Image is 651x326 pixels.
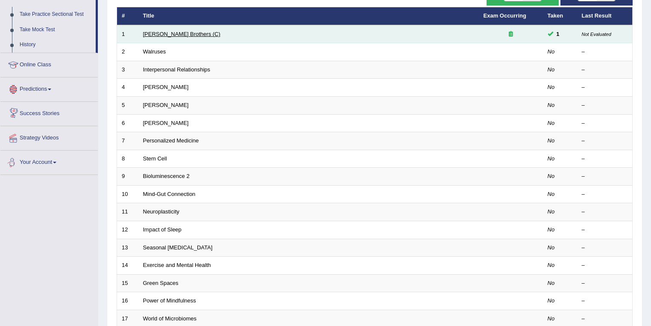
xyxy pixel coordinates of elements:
a: Your Account [0,151,98,172]
div: – [582,244,628,252]
em: No [548,244,555,251]
a: [PERSON_NAME] [143,84,189,90]
div: – [582,172,628,181]
a: Green Spaces [143,280,179,286]
a: Success Stories [0,102,98,123]
em: No [548,280,555,286]
td: 11 [117,203,138,221]
a: Power of Mindfulness [143,297,196,304]
td: 7 [117,132,138,150]
a: Take Mock Test [16,22,96,38]
a: Neuroplasticity [143,208,179,215]
td: 5 [117,97,138,115]
div: – [582,226,628,234]
em: No [548,84,555,90]
div: – [582,83,628,92]
div: – [582,66,628,74]
em: No [548,208,555,215]
a: World of Microbiomes [143,315,196,322]
div: – [582,315,628,323]
div: Exam occurring question [484,30,538,39]
em: No [548,191,555,197]
a: [PERSON_NAME] [143,102,189,108]
td: 14 [117,257,138,275]
div: – [582,48,628,56]
td: 1 [117,25,138,43]
td: 15 [117,274,138,292]
div: – [582,101,628,110]
span: You can still take this question [553,30,563,39]
td: 13 [117,239,138,257]
em: No [548,137,555,144]
a: Take Practice Sectional Test [16,7,96,22]
td: 2 [117,43,138,61]
em: No [548,102,555,108]
th: Last Result [577,7,633,25]
td: 3 [117,61,138,79]
th: Taken [543,7,577,25]
a: [PERSON_NAME] [143,120,189,126]
div: – [582,208,628,216]
div: – [582,261,628,270]
td: 10 [117,185,138,203]
a: Walruses [143,48,166,55]
td: 12 [117,221,138,239]
th: # [117,7,138,25]
a: [PERSON_NAME] Brothers (C) [143,31,220,37]
a: Bioluminescence 2 [143,173,190,179]
small: Not Evaluated [582,32,611,37]
a: Strategy Videos [0,126,98,148]
td: 9 [117,168,138,186]
div: – [582,297,628,305]
em: No [548,173,555,179]
a: Exercise and Mental Health [143,262,211,268]
div: – [582,155,628,163]
div: – [582,137,628,145]
em: No [548,315,555,322]
td: 4 [117,79,138,97]
em: No [548,66,555,73]
td: 8 [117,150,138,168]
em: No [548,226,555,233]
a: Stem Cell [143,155,167,162]
em: No [548,262,555,268]
a: Impact of Sleep [143,226,182,233]
a: History [16,37,96,53]
td: 16 [117,292,138,310]
a: Seasonal [MEDICAL_DATA] [143,244,213,251]
div: – [582,190,628,199]
div: – [582,279,628,287]
a: Predictions [0,77,98,99]
em: No [548,120,555,126]
em: No [548,155,555,162]
div: – [582,119,628,127]
th: Title [138,7,479,25]
em: No [548,297,555,304]
a: Interpersonal Relationships [143,66,211,73]
a: Personalized Medicine [143,137,199,144]
a: Exam Occurring [484,12,526,19]
a: Online Class [0,53,98,74]
a: Mind-Gut Connection [143,191,196,197]
em: No [548,48,555,55]
td: 6 [117,114,138,132]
